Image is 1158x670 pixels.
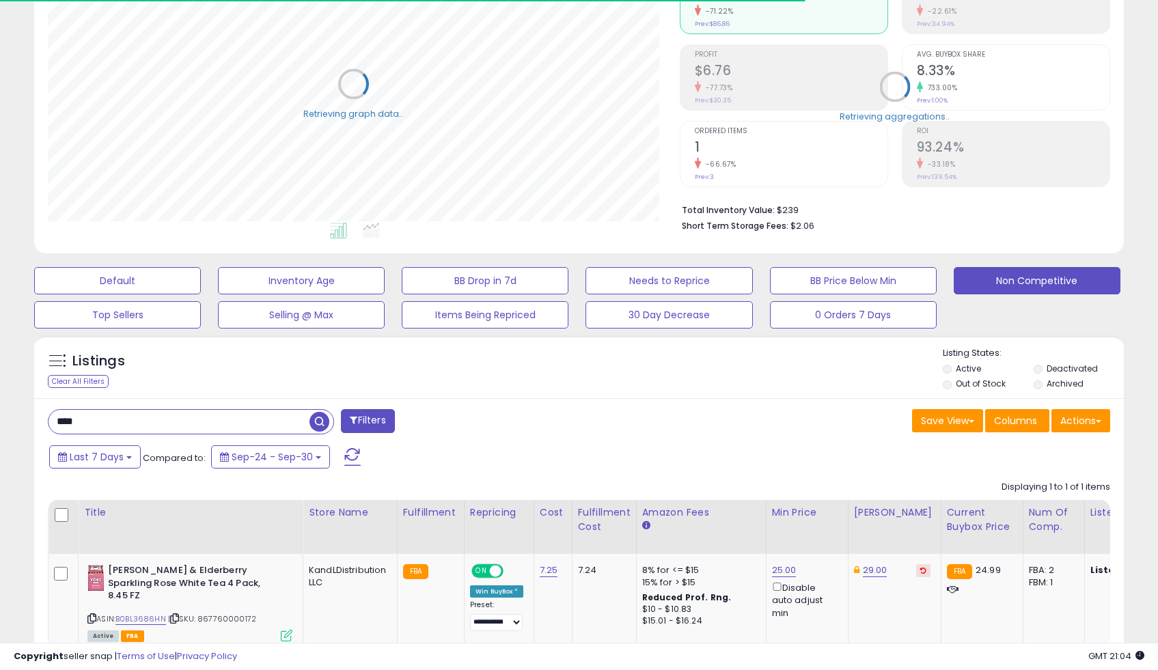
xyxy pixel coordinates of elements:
[72,352,125,371] h5: Listings
[34,267,201,294] button: Default
[211,445,330,469] button: Sep-24 - Sep-30
[473,566,490,577] span: ON
[177,650,237,662] a: Privacy Policy
[578,564,626,576] div: 7.24
[642,520,650,532] small: Amazon Fees.
[143,451,206,464] span: Compared to:
[14,650,64,662] strong: Copyright
[772,505,842,520] div: Min Price
[402,301,568,329] button: Items Being Repriced
[1002,481,1110,494] div: Displaying 1 to 1 of 1 items
[232,450,313,464] span: Sep-24 - Sep-30
[947,564,972,579] small: FBA
[87,564,105,591] img: 41WA+4WS9kL._SL40_.jpg
[341,409,394,433] button: Filters
[470,600,523,631] div: Preset:
[956,378,1006,389] label: Out of Stock
[578,505,631,534] div: Fulfillment Cost
[48,375,109,388] div: Clear All Filters
[1090,563,1153,576] b: Listed Price:
[912,409,983,432] button: Save View
[168,613,256,624] span: | SKU: 867760000172
[1047,363,1098,374] label: Deactivated
[470,505,528,520] div: Repricing
[87,630,119,642] span: All listings currently available for purchase on Amazon
[108,564,274,606] b: [PERSON_NAME] & Elderberry Sparkling Rose White Tea 4 Pack, 8.45 FZ
[994,414,1037,428] span: Columns
[642,615,756,627] div: $15.01 - $16.24
[1029,564,1074,576] div: FBA: 2
[976,563,1001,576] span: 24.99
[403,505,458,520] div: Fulfillment
[303,107,403,120] div: Retrieving graph data..
[840,110,950,122] div: Retrieving aggregations..
[642,604,756,615] div: $10 - $10.83
[770,267,937,294] button: BB Price Below Min
[540,505,566,520] div: Cost
[115,613,166,625] a: B0BL3686HN
[585,267,752,294] button: Needs to Reprice
[863,563,887,577] a: 29.00
[218,267,385,294] button: Inventory Age
[985,409,1049,432] button: Columns
[218,301,385,329] button: Selling @ Max
[770,301,937,329] button: 0 Orders 7 Days
[956,363,981,374] label: Active
[87,564,292,640] div: ASIN:
[954,267,1120,294] button: Non Competitive
[943,347,1124,360] p: Listing States:
[117,650,175,662] a: Terms of Use
[772,580,838,619] div: Disable auto adjust min
[1029,505,1079,534] div: Num of Comp.
[501,566,523,577] span: OFF
[1047,378,1084,389] label: Archived
[642,576,756,589] div: 15% for > $15
[84,505,297,520] div: Title
[585,301,752,329] button: 30 Day Decrease
[70,450,124,464] span: Last 7 Days
[402,267,568,294] button: BB Drop in 7d
[14,650,237,663] div: seller snap | |
[642,505,760,520] div: Amazon Fees
[309,505,391,520] div: Store Name
[1051,409,1110,432] button: Actions
[540,563,558,577] a: 7.25
[642,591,732,603] b: Reduced Prof. Rng.
[642,564,756,576] div: 8% for <= $15
[34,301,201,329] button: Top Sellers
[947,505,1017,534] div: Current Buybox Price
[470,585,523,598] div: Win BuyBox *
[1029,576,1074,589] div: FBM: 1
[309,564,387,589] div: KandLDistribution LLC
[772,563,797,577] a: 25.00
[403,564,428,579] small: FBA
[121,630,144,642] span: FBA
[49,445,141,469] button: Last 7 Days
[1088,650,1144,662] span: 2025-10-8 21:04 GMT
[854,505,935,520] div: [PERSON_NAME]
